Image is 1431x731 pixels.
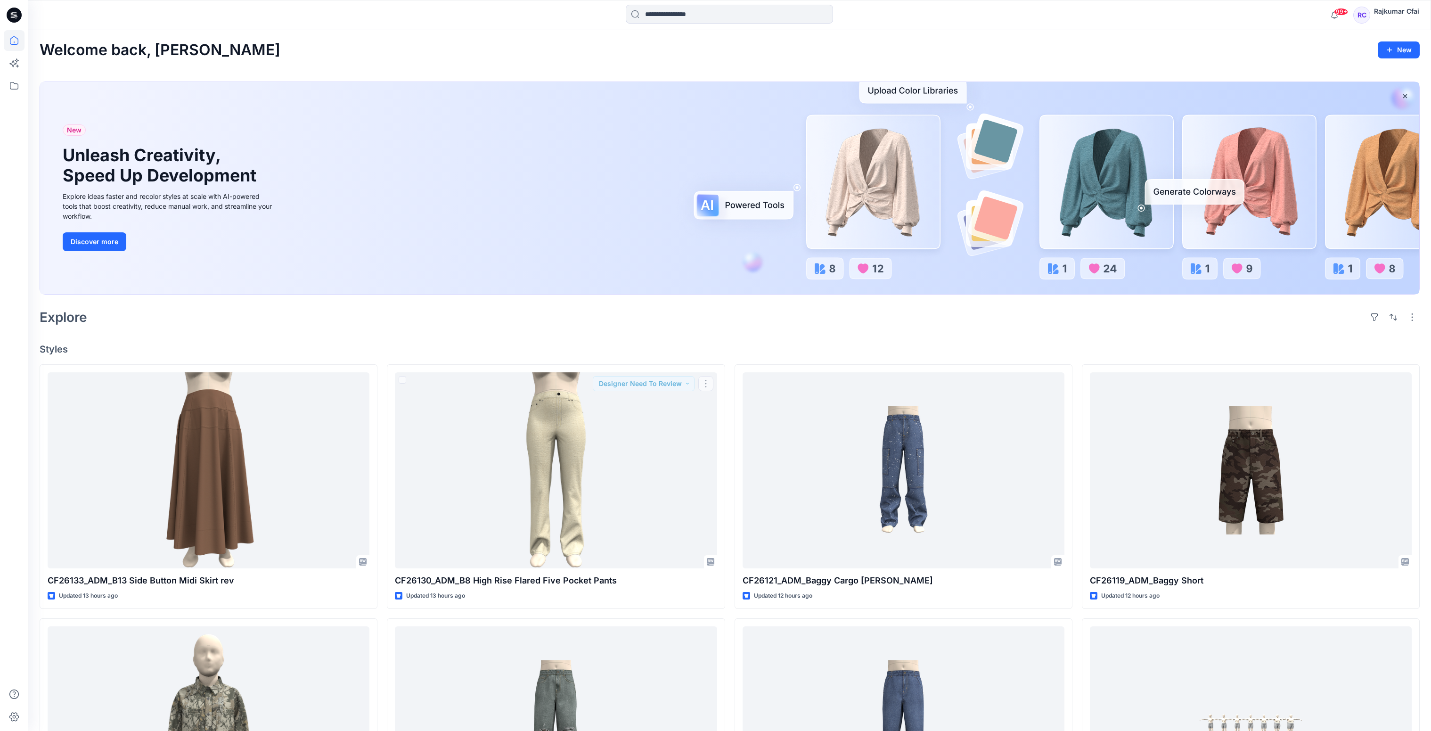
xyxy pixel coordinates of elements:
[754,591,812,601] p: Updated 12 hours ago
[63,145,261,186] h1: Unleash Creativity, Speed Up Development
[63,232,275,251] a: Discover more
[1090,574,1412,587] p: CF26119_ADM_Baggy Short
[406,591,465,601] p: Updated 13 hours ago
[1101,591,1160,601] p: Updated 12 hours ago
[1090,372,1412,569] a: CF26119_ADM_Baggy Short
[395,372,717,569] a: CF26130_ADM_B8 High Rise Flared Five Pocket Pants
[63,232,126,251] button: Discover more
[395,574,717,587] p: CF26130_ADM_B8 High Rise Flared Five Pocket Pants
[67,124,82,136] span: New
[63,191,275,221] div: Explore ideas faster and recolor styles at scale with AI-powered tools that boost creativity, red...
[1334,8,1348,16] span: 99+
[40,344,1420,355] h4: Styles
[1353,7,1370,24] div: RC
[40,41,280,59] h2: Welcome back, [PERSON_NAME]
[743,372,1064,569] a: CF26121_ADM_Baggy Cargo Jean
[40,310,87,325] h2: Explore
[48,574,369,587] p: CF26133_ADM_B13 Side Button Midi Skirt rev
[48,372,369,569] a: CF26133_ADM_B13 Side Button Midi Skirt rev
[1374,6,1419,17] div: Rajkumar Cfai
[59,591,118,601] p: Updated 13 hours ago
[743,574,1064,587] p: CF26121_ADM_Baggy Cargo [PERSON_NAME]
[1378,41,1420,58] button: New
